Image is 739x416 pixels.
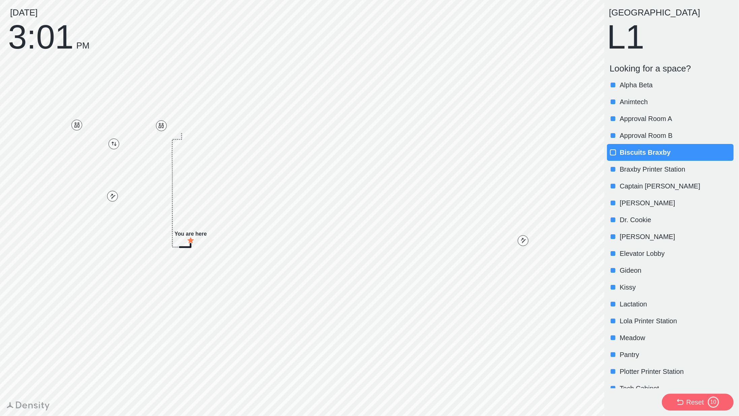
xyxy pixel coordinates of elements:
[620,367,732,376] p: Plotter Printer Station
[610,63,734,74] p: Looking for a space?
[620,131,732,140] p: Approval Room B
[620,181,732,191] p: Captain [PERSON_NAME]
[620,384,732,393] p: Tech Cabinet
[620,266,732,275] p: Gideon
[620,316,732,326] p: Lola Printer Station
[620,249,732,258] p: Elevator Lobby
[620,114,732,123] p: Approval Room A
[620,148,732,157] p: Biscuits Braxby
[620,350,732,359] p: Pantry
[620,215,732,225] p: Dr. Cookie
[620,198,732,208] p: [PERSON_NAME]
[662,394,734,411] button: Reset10
[620,232,732,241] p: [PERSON_NAME]
[620,165,732,174] p: Braxby Printer Station
[620,333,732,343] p: Meadow
[686,397,704,407] div: Reset
[620,80,732,90] p: Alpha Beta
[620,283,732,292] p: Kissy
[620,97,732,107] p: Animtech
[620,299,732,309] p: Lactation
[707,399,719,406] div: 10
